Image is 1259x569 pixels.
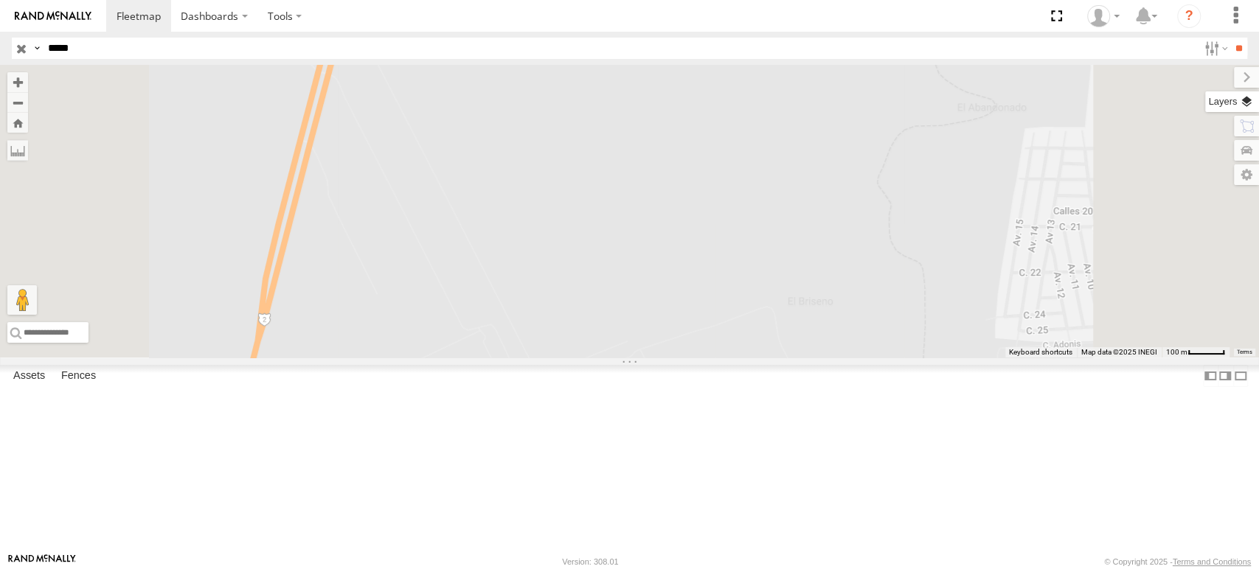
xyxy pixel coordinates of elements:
label: Assets [6,366,52,386]
button: Keyboard shortcuts [1009,347,1072,357]
a: Visit our Website [8,554,76,569]
label: Search Filter Options [1199,38,1230,59]
i: ? [1177,4,1201,28]
button: Zoom Home [7,113,28,133]
label: Search Query [31,38,43,59]
label: Fences [54,366,103,386]
span: 100 m [1166,348,1187,356]
button: Zoom in [7,72,28,92]
button: Map Scale: 100 m per 47 pixels [1162,347,1229,357]
label: Dock Summary Table to the Right [1218,365,1232,386]
div: Version: 308.01 [562,557,618,566]
a: Terms (opens in new tab) [1237,349,1252,355]
label: Measure [7,140,28,161]
button: Zoom out [7,92,28,113]
span: Map data ©2025 INEGI [1081,348,1157,356]
button: Drag Pegman onto the map to open Street View [7,285,37,315]
div: © Copyright 2025 - [1104,557,1251,566]
a: Terms and Conditions [1173,557,1251,566]
img: rand-logo.svg [15,11,91,21]
label: Dock Summary Table to the Left [1203,365,1218,386]
label: Map Settings [1234,164,1259,185]
div: CSR RAJO [1082,5,1125,27]
label: Hide Summary Table [1233,365,1248,386]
